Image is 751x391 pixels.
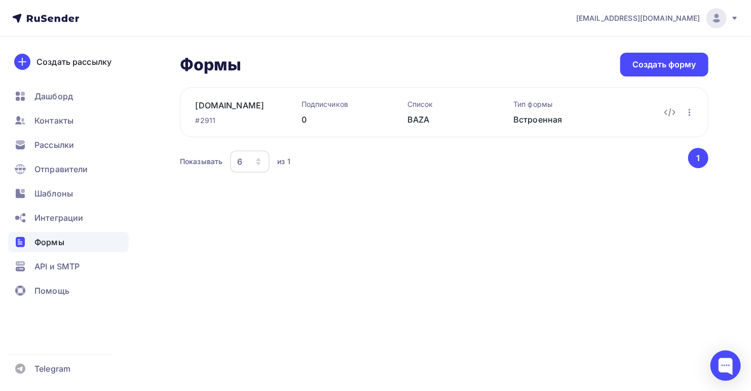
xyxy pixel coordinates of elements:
a: Шаблоны [8,183,129,204]
span: Дашборд [34,90,73,102]
div: Список [407,99,481,109]
a: Рассылки [8,135,129,155]
span: Рассылки [34,139,74,151]
div: Показывать [180,157,222,167]
a: [EMAIL_ADDRESS][DOMAIN_NAME] [576,8,739,28]
a: Формы [8,232,129,252]
div: из 1 [277,157,290,167]
span: Telegram [34,363,70,375]
h2: Формы [180,55,242,75]
span: [EMAIL_ADDRESS][DOMAIN_NAME] [576,13,700,23]
div: #2911 [196,115,269,126]
div: Создать рассылку [36,56,111,68]
span: Интеграции [34,212,83,224]
button: Go to page 1 [688,148,708,168]
div: Создать форму [632,59,696,70]
div: 6 [237,155,242,168]
div: Тип формы [513,99,587,109]
span: API и SMTP [34,260,80,272]
a: Дашборд [8,86,129,106]
ul: Pagination [687,148,709,168]
div: Встроенная [513,113,587,126]
span: Контакты [34,114,73,127]
div: Подписчиков [302,99,375,109]
span: Шаблоны [34,187,73,200]
span: Формы [34,236,64,248]
button: 6 [230,150,270,173]
div: BAZA [407,113,481,126]
div: 0 [302,113,375,126]
span: Помощь [34,285,69,297]
a: Контакты [8,110,129,131]
a: [DOMAIN_NAME] [196,99,269,111]
span: Отправители [34,163,88,175]
a: Отправители [8,159,129,179]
